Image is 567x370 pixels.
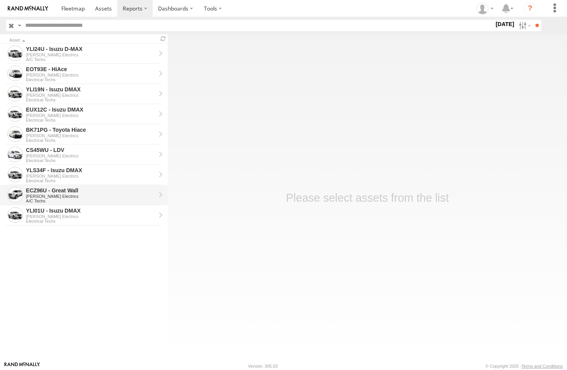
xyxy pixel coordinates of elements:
[26,98,156,102] div: Electrical Techs
[26,57,156,62] div: A/C Techs
[26,154,156,158] div: [PERSON_NAME] Electrics
[26,194,156,199] div: [PERSON_NAME] Electrics
[494,20,516,28] label: [DATE]
[474,3,496,14] div: Nicole Hunt
[26,147,156,154] div: CS45WU - LDV - View Asset History
[26,86,156,93] div: YLI19N - Isuzu DMAX - View Asset History
[26,207,156,214] div: YLI01U - Isuzu DMAX - View Asset History
[26,138,156,143] div: Electrical Techs
[26,45,156,52] div: YLI24U - Isuzu D-MAX - View Asset History
[26,126,156,133] div: BK71PG - Toyota Hiace - View Asset History
[26,214,156,219] div: [PERSON_NAME] Electrics
[26,167,156,174] div: YLS34F - Isuzu DMAX - View Asset History
[26,77,156,82] div: Electrical Techs
[26,178,156,183] div: Electrical Techs
[8,6,48,11] img: rand-logo.svg
[26,93,156,98] div: [PERSON_NAME] Electrics
[26,199,156,203] div: A/C Techs
[26,174,156,178] div: [PERSON_NAME] Electrics
[485,364,563,368] div: © Copyright 2025 -
[26,106,156,113] div: EUX12C - Isuzu DMAX - View Asset History
[522,364,563,368] a: Terms and Conditions
[26,52,156,57] div: [PERSON_NAME] Electrics
[248,364,278,368] div: Version: 305.03
[26,118,156,122] div: Electrical Techs
[158,35,168,42] span: Refresh
[26,158,156,163] div: Electrical Techs
[516,20,532,31] label: Search Filter Options
[26,219,156,223] div: Electrical Techs
[26,133,156,138] div: [PERSON_NAME] Electrics
[16,20,23,31] label: Search Query
[9,38,155,42] div: Click to Sort
[4,362,40,370] a: Visit our Website
[26,113,156,118] div: [PERSON_NAME] Electrics
[26,187,156,194] div: ECZ96U - Great Wall - View Asset History
[26,73,156,77] div: [PERSON_NAME] Electrics
[524,2,536,15] i: ?
[26,66,156,73] div: EOT93E - HiAce - View Asset History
